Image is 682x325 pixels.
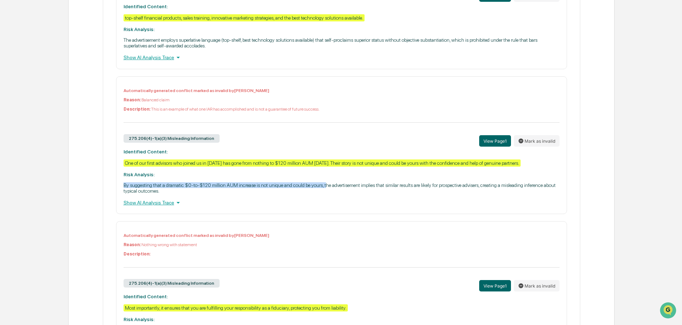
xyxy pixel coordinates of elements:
[71,158,86,163] span: Pylon
[7,55,20,67] img: 1746055101610-c473b297-6a78-478c-a979-82029cc54cd1
[659,301,678,321] iframe: Open customer support
[14,127,46,134] span: Preclearance
[14,140,45,147] span: Data Lookup
[7,15,130,26] p: How can we help?
[7,90,19,102] img: Cameron Burns
[50,157,86,163] a: Powered byPylon
[59,97,62,103] span: •
[124,199,560,207] div: Show AI Analysis Trace
[49,124,91,137] a: 🗄️Attestations
[124,233,560,238] p: Automatically generated conflict marked as invalid by [PERSON_NAME]
[124,107,150,112] b: Description:
[479,135,511,147] button: View Page1
[124,242,141,247] b: Reason:
[124,4,168,9] strong: Identified Content:
[124,172,155,177] strong: Risk Analysis:
[24,62,90,67] div: We're available if you need us!
[121,57,130,65] button: Start new chat
[7,127,13,133] div: 🖐️
[4,124,49,137] a: 🖐️Preclearance
[124,134,220,143] div: 275.206(4)-1(a)(3) Misleading Information
[4,137,48,150] a: 🔎Data Lookup
[7,79,48,85] div: Past conversations
[111,78,130,86] button: See all
[479,280,511,291] button: View Page1
[7,141,13,147] div: 🔎
[124,316,155,322] strong: Risk Analysis:
[124,252,150,257] b: Description:
[124,149,168,154] strong: Identified Content:
[124,88,560,93] p: Automatically generated conflict marked as invalid by [PERSON_NAME]
[14,97,20,103] img: 1746055101610-c473b297-6a78-478c-a979-82029cc54cd1
[124,107,560,112] p: This is an example of what one IAR has accomplished and is not a guarantee of future success.
[59,127,89,134] span: Attestations
[124,97,141,102] b: Reason:
[514,135,560,147] button: Mark as invalid
[24,55,117,62] div: Start new chat
[124,37,560,49] p: The advertisement employs superlative language (top-shelf, best technology solutions available) t...
[63,97,78,103] span: [DATE]
[124,182,560,194] p: By suggesting that a dramatic $0-to-$120 million AUM increase is not unique and could be yours, t...
[124,304,348,311] div: Most importantly, it ensures that you are fulfilling your responsibility as a fiduciary, protecti...
[124,97,560,102] p: Balanced claim
[22,97,58,103] span: [PERSON_NAME]
[124,54,560,61] div: Show AI Analysis Trace
[124,294,168,299] strong: Identified Content:
[124,14,365,21] div: top-shelf financial products, sales training, innovative marketing strategies, and the best techn...
[124,159,521,167] div: One of our first advisors who joined us in [DATE] has gone from nothing to $120 million AUM [DATE...
[124,242,560,247] p: Nothing wrong with statement
[124,26,155,32] strong: Risk Analysis:
[52,127,57,133] div: 🗄️
[514,280,560,291] button: Mark as invalid
[124,279,220,288] div: 275.206(4)-1(a)(3) Misleading Information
